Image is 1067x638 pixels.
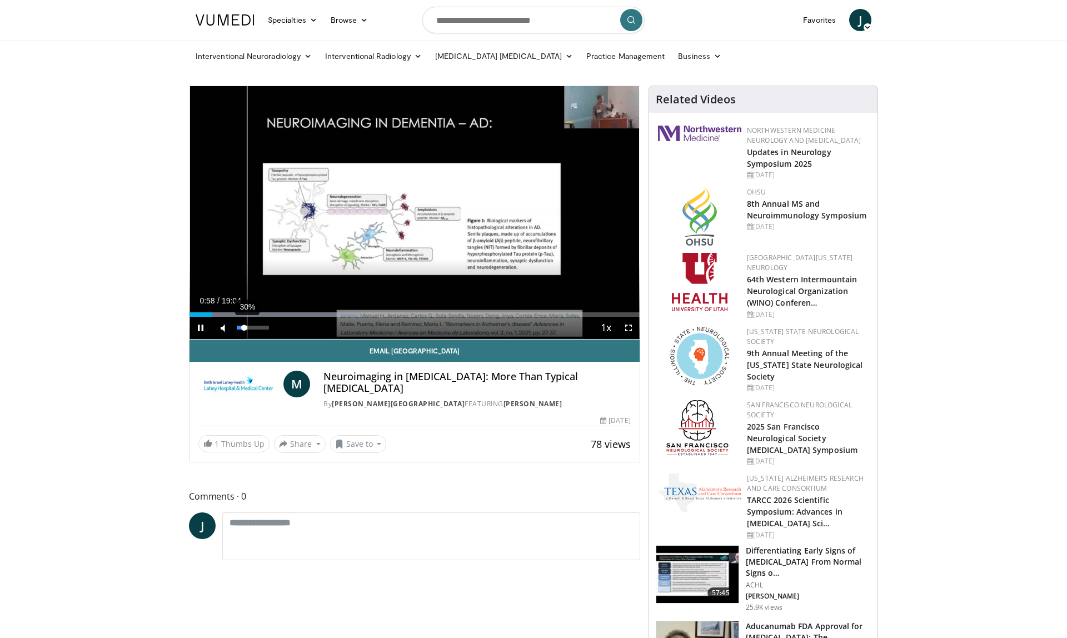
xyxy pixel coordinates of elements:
button: Share [274,435,326,453]
a: [GEOGRAPHIC_DATA][US_STATE] Neurology [747,253,853,272]
a: M [283,371,310,397]
a: 57:45 Differentiating Early Signs of [MEDICAL_DATA] From Normal Signs o… ACHL [PERSON_NAME] 25.9K... [656,545,871,612]
button: Save to [330,435,387,453]
div: Volume Level [237,326,268,330]
a: Updates in Neurology Symposium 2025 [747,147,831,169]
p: ACHL [746,581,871,590]
a: Specialties [261,9,324,31]
button: Pause [190,317,212,339]
div: [DATE] [600,416,630,426]
a: Browse [324,9,375,31]
img: VuMedi Logo [196,14,255,26]
p: 25.9K views [746,603,782,612]
span: 78 views [591,437,631,451]
a: 9th Annual Meeting of the [US_STATE] State Neurological Society [747,348,863,382]
a: 8th Annual MS and Neuroimmunology Symposium [747,198,867,221]
button: Mute [212,317,234,339]
a: [US_STATE] Alzheimer’s Research and Care Consortium [747,473,864,493]
div: [DATE] [747,222,869,232]
p: [PERSON_NAME] [746,592,871,601]
div: [DATE] [747,530,869,540]
span: 1 [215,438,219,449]
a: Practice Management [580,45,671,67]
input: Search topics, interventions [422,7,645,33]
div: [DATE] [747,456,869,466]
div: [DATE] [747,170,869,180]
a: [PERSON_NAME][GEOGRAPHIC_DATA] [332,399,465,408]
h3: Differentiating Early Signs of [MEDICAL_DATA] From Normal Signs o… [746,545,871,579]
a: San Francisco Neurological Society [747,400,852,420]
a: 64th Western Intermountain Neurological Organization (WINO) Conferen… [747,274,857,308]
h4: Related Videos [656,93,736,106]
img: da959c7f-65a6-4fcf-a939-c8c702e0a770.png.150x105_q85_autocrop_double_scale_upscale_version-0.2.png [682,187,717,246]
img: c78a2266-bcdd-4805-b1c2-ade407285ecb.png.150x105_q85_autocrop_double_scale_upscale_version-0.2.png [658,473,741,512]
div: [DATE] [747,383,869,393]
img: 2a462fb6-9365-492a-ac79-3166a6f924d8.png.150x105_q85_autocrop_double_scale_upscale_version-0.2.jpg [658,126,741,141]
img: Lahey Hospital & Medical Center [198,371,279,397]
span: 19:04 [222,296,241,305]
a: TARCC 2026 Scientific Symposium: Advances in [MEDICAL_DATA] Sci… [747,495,842,529]
img: f6362829-b0a3-407d-a044-59546adfd345.png.150x105_q85_autocrop_double_scale_upscale_version-0.2.png [672,253,727,311]
h4: Neuroimaging in [MEDICAL_DATA]: More Than Typical [MEDICAL_DATA] [323,371,630,395]
img: 599f3ee4-8b28-44a1-b622-e2e4fac610ae.150x105_q85_crop-smart_upscale.jpg [656,546,739,604]
img: ad8adf1f-d405-434e-aebe-ebf7635c9b5d.png.150x105_q85_autocrop_double_scale_upscale_version-0.2.png [666,400,733,458]
img: 71a8b48c-8850-4916-bbdd-e2f3ccf11ef9.png.150x105_q85_autocrop_double_scale_upscale_version-0.2.png [670,327,729,385]
a: [US_STATE] State Neurological Society [747,327,859,346]
span: Comments 0 [189,489,640,504]
a: Favorites [796,9,842,31]
a: Business [671,45,728,67]
a: OHSU [747,187,766,197]
a: J [189,512,216,539]
a: [MEDICAL_DATA] [MEDICAL_DATA] [428,45,580,67]
a: Interventional Radiology [318,45,428,67]
span: 57:45 [707,587,734,599]
a: J [849,9,871,31]
span: 0:58 [200,296,215,305]
a: Northwestern Medicine Neurology and [MEDICAL_DATA] [747,126,861,145]
span: / [217,296,220,305]
a: Interventional Neuroradiology [189,45,318,67]
a: 2025 San Francisco Neurological Society [MEDICAL_DATA] Symposium [747,421,857,455]
div: [DATE] [747,310,869,320]
a: 1 Thumbs Up [198,435,270,452]
div: By FEATURING [323,399,630,409]
video-js: Video Player [190,86,640,340]
button: Fullscreen [617,317,640,339]
div: Progress Bar [190,312,640,317]
a: Email [GEOGRAPHIC_DATA] [190,340,640,362]
button: Playback Rate [595,317,617,339]
a: [PERSON_NAME] [503,399,562,408]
